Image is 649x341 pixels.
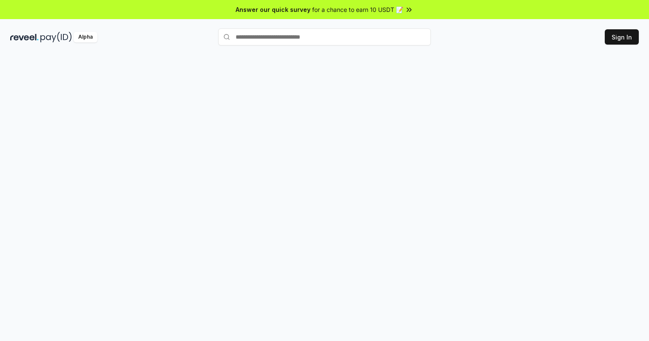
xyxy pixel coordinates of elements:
span: for a chance to earn 10 USDT 📝 [312,5,403,14]
button: Sign In [605,29,639,45]
img: reveel_dark [10,32,39,42]
div: Alpha [74,32,97,42]
span: Answer our quick survey [236,5,310,14]
img: pay_id [40,32,72,42]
